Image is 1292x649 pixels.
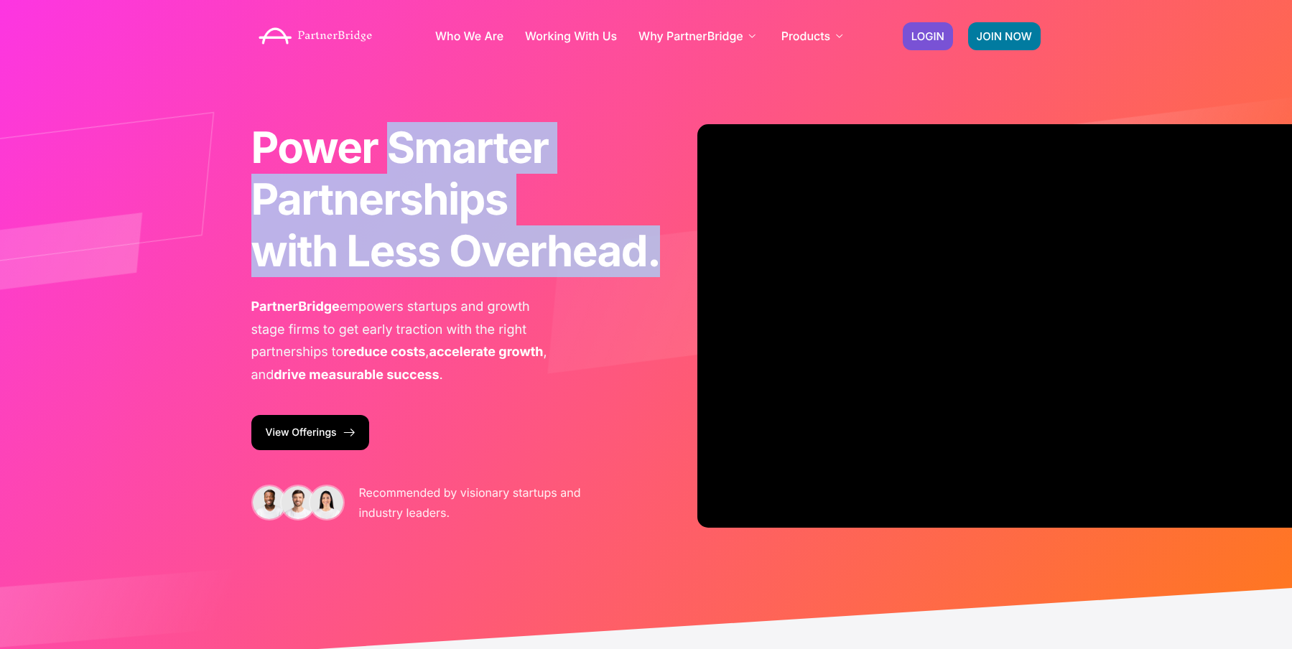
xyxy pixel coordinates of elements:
[429,345,543,360] span: accelerate growth
[266,428,337,438] span: View Offerings
[977,31,1032,42] span: JOIN NOW
[251,299,340,314] span: PartnerBridge
[425,345,429,360] span: ,
[968,22,1041,50] a: JOIN NOW
[525,30,617,42] a: Working With Us
[781,30,847,42] a: Products
[903,22,953,50] a: LOGIN
[274,368,439,383] span: drive measurable success
[435,30,503,42] a: Who We Are
[638,30,760,42] a: Why PartnerBridge
[440,368,443,383] span: .
[251,415,369,450] a: View Offerings
[359,482,584,523] p: Recommended by visionary startups and industry leaders.
[251,345,547,383] span: , and
[251,225,661,277] b: with Less Overhead.
[911,31,944,42] span: LOGIN
[251,299,530,360] span: empowers startups and growth stage firms to get early traction with the right partnerships to
[343,345,425,360] span: reduce costs
[251,122,549,225] span: Power Smarter Partnerships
